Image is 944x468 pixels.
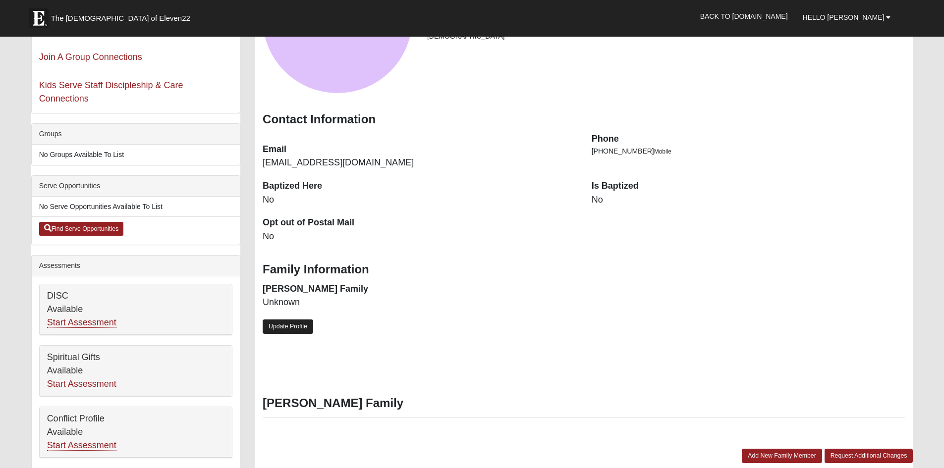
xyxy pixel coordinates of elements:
[263,143,577,156] dt: Email
[39,80,183,104] a: Kids Serve Staff Discipleship & Care Connections
[39,222,124,236] a: Find Serve Opportunities
[263,216,577,229] dt: Opt out of Postal Mail
[51,13,190,23] span: The [DEMOGRAPHIC_DATA] of Eleven22
[592,133,906,146] dt: Phone
[592,180,906,193] dt: Is Baptized
[795,5,898,30] a: Hello [PERSON_NAME]
[32,256,240,276] div: Assessments
[40,346,232,396] div: Spiritual Gifts Available
[47,379,116,389] a: Start Assessment
[29,8,49,28] img: Eleven22 logo
[263,230,577,243] dd: No
[263,194,577,207] dd: No
[32,124,240,145] div: Groups
[263,296,577,309] dd: Unknown
[263,396,905,411] h3: [PERSON_NAME] Family
[825,449,913,463] a: Request Additional Changes
[32,176,240,197] div: Serve Opportunities
[40,284,232,335] div: DISC Available
[39,52,142,62] a: Join A Group Connections
[263,112,905,127] h3: Contact Information
[32,145,240,165] li: No Groups Available To List
[263,283,577,296] dt: [PERSON_NAME] Family
[592,146,906,156] li: [PHONE_NUMBER]
[803,13,885,21] span: Hello [PERSON_NAME]
[263,319,313,334] a: Update Profile
[24,3,222,28] a: The [DEMOGRAPHIC_DATA] of Eleven22
[654,148,671,155] span: Mobile
[40,407,232,458] div: Conflict Profile Available
[263,180,577,193] dt: Baptized Here
[47,440,116,451] a: Start Assessment
[263,156,577,169] dd: [EMAIL_ADDRESS][DOMAIN_NAME]
[742,449,822,463] a: Add New Family Member
[32,197,240,217] li: No Serve Opportunities Available To List
[47,317,116,328] a: Start Assessment
[693,4,795,29] a: Back to [DOMAIN_NAME]
[263,262,905,277] h3: Family Information
[592,194,906,207] dd: No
